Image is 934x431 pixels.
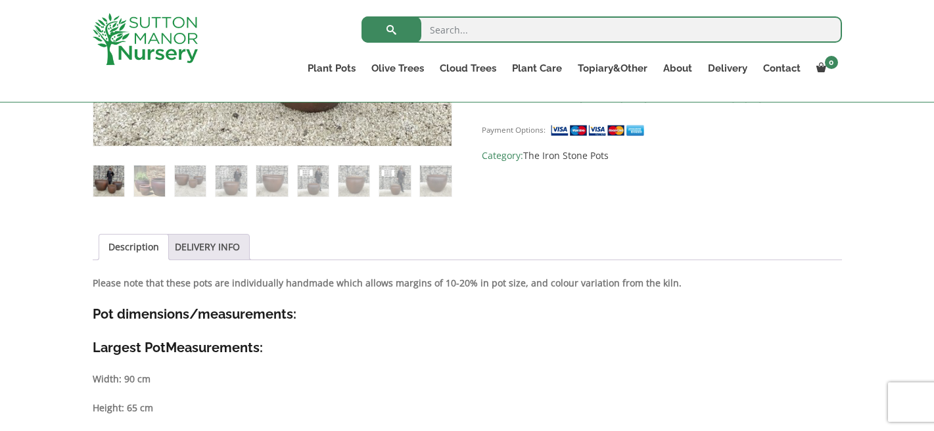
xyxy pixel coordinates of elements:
strong: Largest Pot [93,340,166,355]
img: The Ha Long Bay Iron Stone Plant Pots - Image 2 [134,166,165,196]
strong: Height: 65 cm [93,401,153,414]
img: The Ha Long Bay Iron Stone Plant Pots - Image 9 [420,166,451,196]
img: The Ha Long Bay Iron Stone Plant Pots - Image 7 [339,166,369,196]
a: Olive Trees [363,59,432,78]
a: Cloud Trees [432,59,504,78]
a: Description [108,235,159,260]
img: The Ha Long Bay Iron Stone Plant Pots - Image 5 [256,166,287,196]
img: The Ha Long Bay Iron Stone Plant Pots - Image 6 [298,166,329,196]
span: 0 [825,56,838,69]
a: The Iron Stone Pots [523,149,609,162]
input: Search... [362,16,842,43]
a: Topiary&Other [570,59,655,78]
a: Contact [755,59,808,78]
strong: Please note that these pots are individually handmade which allows margins of 10-20% in pot size,... [93,277,682,289]
img: payment supported [550,124,649,137]
a: DELIVERY INFO [175,235,240,260]
img: The Ha Long Bay Iron Stone Plant Pots [93,166,124,196]
a: Plant Pots [300,59,363,78]
img: The Ha Long Bay Iron Stone Plant Pots - Image 8 [379,166,410,196]
span: Category: [482,148,841,164]
img: The Ha Long Bay Iron Stone Plant Pots - Image 3 [175,166,206,196]
a: 0 [808,59,842,78]
a: Plant Care [504,59,570,78]
img: logo [93,13,198,65]
strong: Width: 90 cm [93,373,151,385]
a: Delivery [700,59,755,78]
strong: Pot dimensions/measurements: [93,306,296,322]
a: About [655,59,700,78]
strong: Measurements: [166,340,263,355]
small: Payment Options: [482,125,546,135]
img: The Ha Long Bay Iron Stone Plant Pots - Image 4 [216,166,246,196]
